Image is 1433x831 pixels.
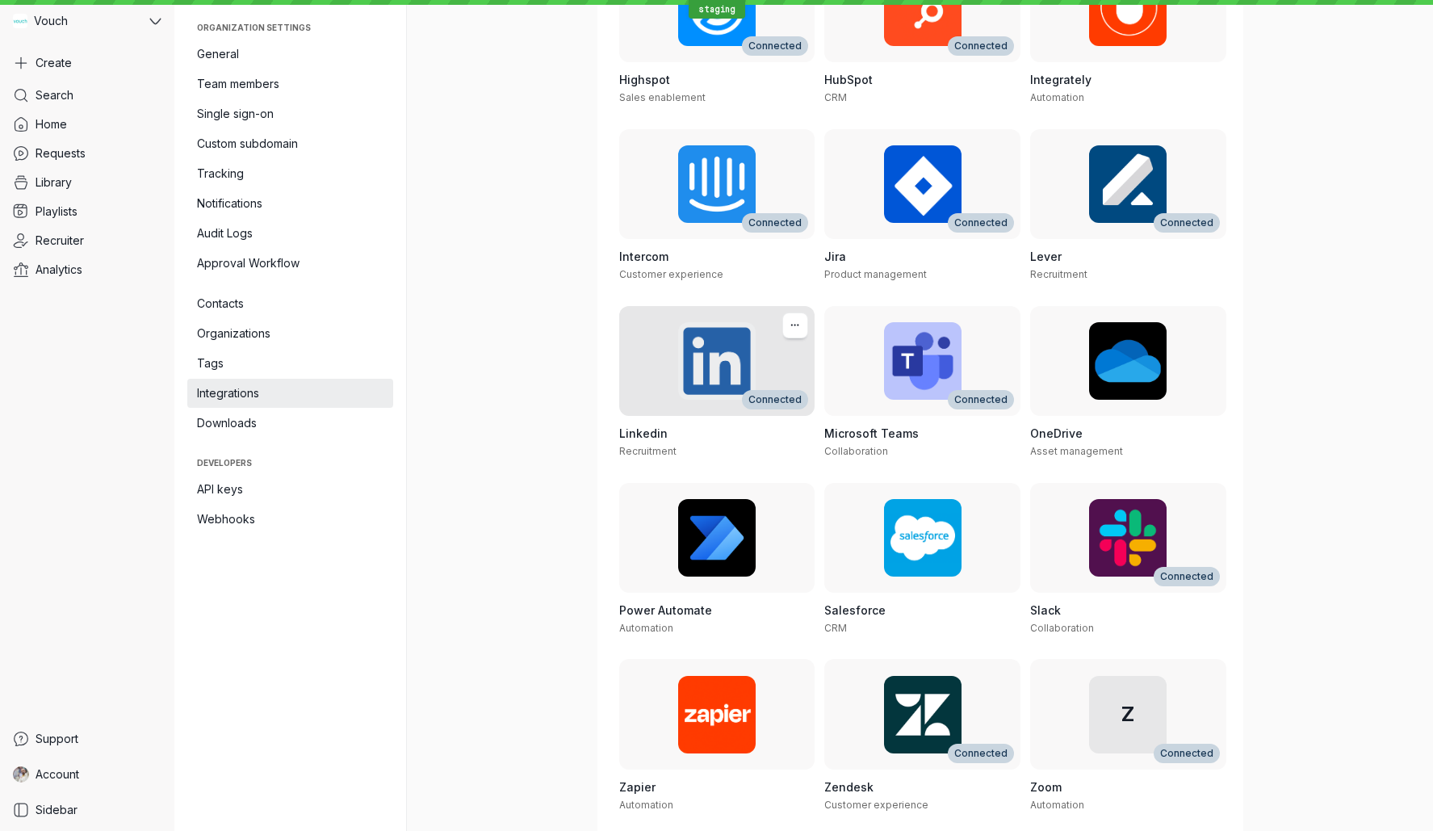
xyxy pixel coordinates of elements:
[6,81,168,110] a: Search
[619,603,712,617] span: Power Automate
[824,426,919,440] span: Microsoft Teams
[1030,780,1062,794] span: Zoom
[619,250,668,263] span: Intercom
[1030,622,1094,634] span: Collaboration
[36,174,72,191] span: Library
[197,166,383,182] span: Tracking
[824,799,928,811] span: Customer experience
[36,87,73,103] span: Search
[187,99,393,128] a: Single sign-on
[6,197,168,226] a: Playlists
[187,319,393,348] a: Organizations
[948,36,1014,56] div: Connected
[1030,268,1087,280] span: Recruitment
[6,6,168,36] button: Vouch avatarVouch
[1030,603,1061,617] span: Slack
[197,511,383,527] span: Webhooks
[36,55,72,71] span: Create
[824,91,847,103] span: CRM
[187,219,393,248] a: Audit Logs
[619,780,656,794] span: Zapier
[6,6,146,36] div: Vouch
[187,40,393,69] a: General
[6,724,168,753] a: Support
[187,249,393,278] a: Approval Workflow
[197,296,383,312] span: Contacts
[824,268,927,280] span: Product management
[1030,250,1062,263] span: Lever
[1030,445,1123,457] span: Asset management
[948,213,1014,233] div: Connected
[197,23,383,32] span: Organization settings
[36,145,86,162] span: Requests
[824,780,874,794] span: Zendesk
[36,802,78,818] span: Sidebar
[6,255,168,284] a: Analytics
[187,189,393,218] a: Notifications
[824,622,847,634] span: CRM
[1030,91,1084,103] span: Automation
[619,426,668,440] span: Linkedin
[187,69,393,99] a: Team members
[187,409,393,438] a: Downloads
[6,168,168,197] a: Library
[34,13,68,29] span: Vouch
[197,255,383,271] span: Approval Workflow
[1030,426,1083,440] span: OneDrive
[619,799,673,811] span: Automation
[197,195,383,212] span: Notifications
[6,139,168,168] a: Requests
[742,390,808,409] div: Connected
[197,225,383,241] span: Audit Logs
[197,325,383,342] span: Organizations
[1154,567,1220,586] div: Connected
[36,233,84,249] span: Recruiter
[742,36,808,56] div: Connected
[187,349,393,378] a: Tags
[36,731,78,747] span: Support
[197,415,383,431] span: Downloads
[619,445,677,457] span: Recruitment
[6,226,168,255] a: Recruiter
[187,159,393,188] a: Tracking
[36,262,82,278] span: Analytics
[6,48,168,78] button: Create
[824,250,846,263] span: Jira
[187,289,393,318] a: Contacts
[197,355,383,371] span: Tags
[619,268,723,280] span: Customer experience
[197,76,383,92] span: Team members
[948,390,1014,409] div: Connected
[6,795,168,825] a: Sidebar
[187,505,393,534] a: Webhooks
[619,91,706,103] span: Sales enablement
[197,458,383,468] span: Developers
[187,475,393,504] a: API keys
[742,213,808,233] div: Connected
[824,73,873,86] span: HubSpot
[197,385,383,401] span: Integrations
[187,129,393,158] a: Custom subdomain
[197,481,383,497] span: API keys
[824,445,888,457] span: Collaboration
[1154,213,1220,233] div: Connected
[36,204,78,220] span: Playlists
[824,603,886,617] span: Salesforce
[6,110,168,139] a: Home
[782,313,808,338] button: More actions
[197,106,383,122] span: Single sign-on
[1154,744,1220,763] div: Connected
[197,136,383,152] span: Custom subdomain
[619,622,673,634] span: Automation
[13,14,27,28] img: Vouch avatar
[13,766,29,783] img: Gary Zurnamer avatar
[1030,73,1092,86] span: Integrately
[197,46,383,62] span: General
[187,379,393,408] a: Integrations
[619,73,670,86] span: Highspot
[1030,799,1084,811] span: Automation
[6,760,168,789] a: Gary Zurnamer avatarAccount
[948,744,1014,763] div: Connected
[36,116,67,132] span: Home
[36,766,79,783] span: Account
